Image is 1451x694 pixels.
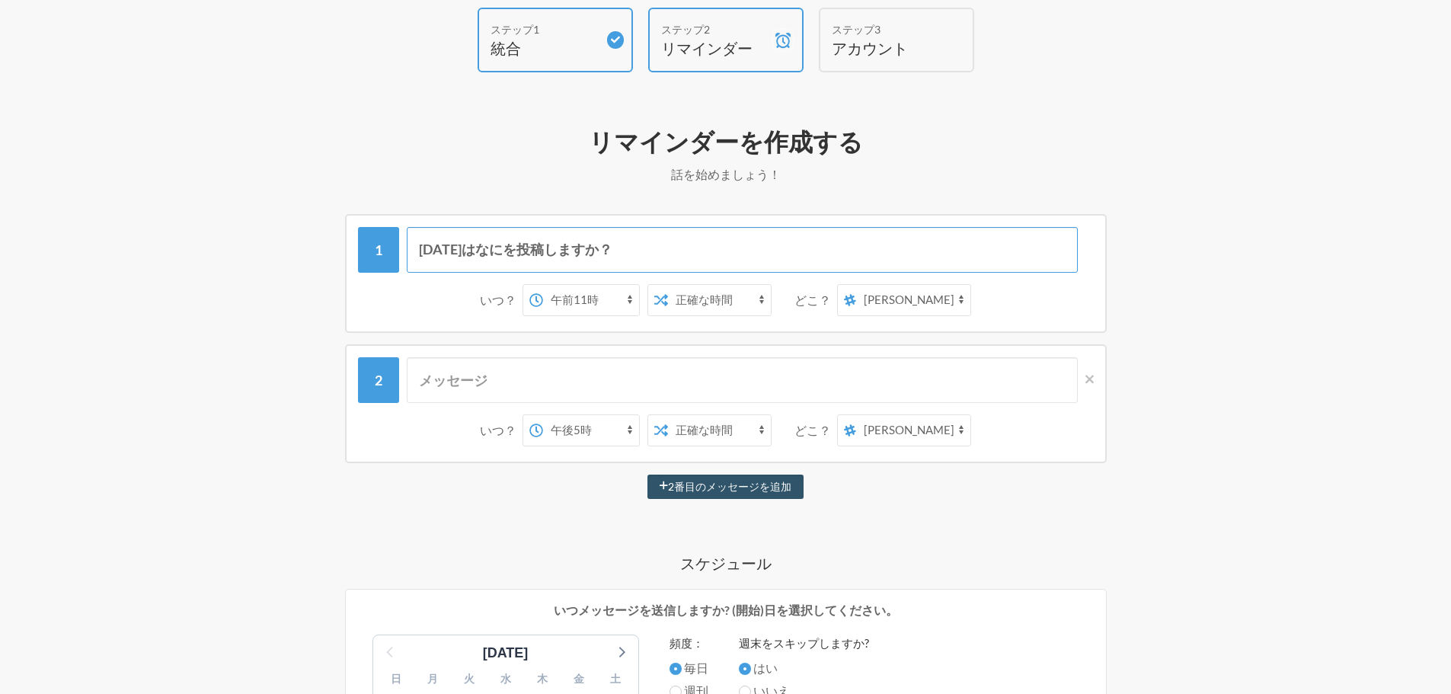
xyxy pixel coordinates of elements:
font: 月 [427,673,438,685]
font: 頻度： [670,636,704,650]
font: [DATE] [483,645,529,660]
font: 水 [500,673,511,685]
font: 金 [574,673,584,685]
font: ステップ1 [491,23,539,36]
font: 話を始めましょう！ [671,167,781,181]
font: 土 [610,673,621,685]
font: アカウント [832,39,908,57]
font: 毎日 [684,660,708,675]
font: ステップ3 [832,23,881,36]
font: はい [753,660,778,675]
font: 日 [391,673,401,685]
font: 週末をスキップしますか? [739,636,869,650]
font: リマインダーを作成する [589,126,863,156]
input: メッセージ [407,227,1078,273]
input: 毎日 [670,663,682,675]
font: 木 [537,673,548,685]
font: いつメッセージを送信しますか? (開始)日を選択してください。 [554,603,898,617]
button: 2番目のメッセージを追加 [647,475,804,499]
font: いつ？ [480,293,516,307]
font: 火 [464,673,475,685]
input: はい [739,663,751,675]
font: どこ？ [794,423,831,437]
font: スケジュール [680,554,772,572]
font: 2番目のメッセージを追加 [668,481,791,494]
font: リマインダー [661,39,753,57]
font: いつ？ [480,423,516,437]
font: 統合 [491,39,521,57]
font: ステップ2 [661,23,710,36]
font: どこ？ [794,293,831,307]
input: メッセージ [407,357,1078,403]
